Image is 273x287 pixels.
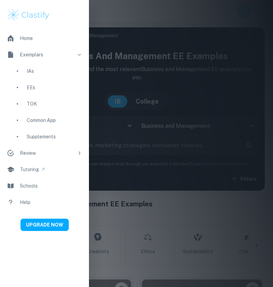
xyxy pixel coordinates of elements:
[20,35,33,42] div: Home
[27,84,82,91] div: EEs
[7,8,50,22] img: Clastify logo
[20,199,30,206] div: Help
[20,166,39,173] div: Tutoring
[20,149,74,157] div: Review
[20,182,38,190] div: Schools
[21,219,69,231] button: UPGRADE NOW
[27,100,82,108] div: TOK
[20,51,74,58] div: Exemplars
[27,117,82,124] div: Common App
[27,67,82,75] div: IAs
[27,133,82,140] div: Supplements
